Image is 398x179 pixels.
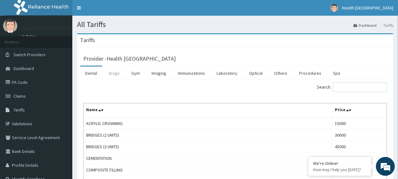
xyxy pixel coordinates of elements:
td: BRIDGES (2 UNITS) [84,129,332,141]
span: Dashboard [14,66,34,71]
p: Health [GEOGRAPHIC_DATA] [22,25,92,31]
li: Tariffs [377,23,393,28]
p: How may I help you today? [313,167,367,172]
th: Name [84,103,332,118]
td: 30000 [332,129,387,141]
a: Imaging [146,67,171,80]
a: Optical [244,67,268,80]
h3: Tariffs [80,37,95,43]
h1: All Tariffs [77,20,393,29]
label: Search: [317,83,387,92]
a: Dental [80,67,102,80]
th: Price [332,103,387,118]
td: CEMENTATION [84,153,332,164]
span: Claims [14,93,26,99]
a: Spa [328,67,345,80]
td: ACRYLIC CROWNING [84,117,332,129]
span: Tariffs [14,107,25,113]
td: 15000 [332,117,387,129]
input: Search: [333,83,387,92]
span: Health [GEOGRAPHIC_DATA] [342,5,393,11]
td: 3500 [332,153,387,164]
td: COMPOSITE FILLING [84,164,332,176]
a: Gym [126,67,145,80]
td: 45000 [332,141,387,153]
a: Immunizations [173,67,210,80]
div: We're Online! [313,160,367,166]
a: Others [269,67,292,80]
td: BRIDGES (3 UNITS) [84,141,332,153]
img: User Image [3,19,17,33]
a: Procedures [294,67,326,80]
span: Switch Providers [14,52,46,57]
img: User Image [330,4,338,12]
h3: Provider - Health [GEOGRAPHIC_DATA] [83,56,176,62]
a: Dashboard [353,23,377,28]
a: Drugs [104,67,125,80]
a: Laboratory [212,67,242,80]
a: Online [22,34,37,39]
